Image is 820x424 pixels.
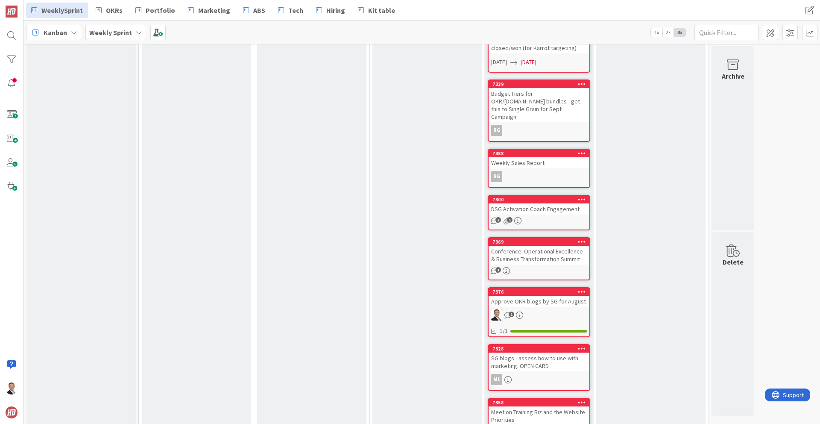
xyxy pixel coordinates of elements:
[183,3,235,18] a: Marketing
[489,353,589,371] div: SG blogs - assess how to use with marketing. OPEN CARD
[651,28,662,37] span: 1x
[106,5,123,15] span: OKRs
[89,28,132,37] b: Weekly Sprint
[253,5,265,15] span: ABS
[491,125,502,136] div: RG
[722,71,744,81] div: Archive
[489,203,589,215] div: DSG Activation Coach Engagement
[662,28,674,37] span: 2x
[489,88,589,122] div: Budget Tiers for OKR/[DOMAIN_NAME] bundles - get this to Single Grain for Sept Campaign.
[489,171,589,182] div: RG
[492,346,589,352] div: 7328
[488,149,590,188] a: 7388Weekly Sales ReportRG
[491,58,507,67] span: [DATE]
[489,196,589,215] div: 7300DSG Activation Coach Engagement
[489,150,589,157] div: 7388
[488,237,590,280] a: 7369Conference: Operational Excellence & Business Transformation Summit
[488,195,590,230] a: 7300DSG Activation Coach Engagement
[492,239,589,245] div: 7369
[489,246,589,265] div: Conference: Operational Excellence & Business Transformation Summit
[489,345,589,371] div: 7328SG blogs - assess how to use with marketing. OPEN CARD
[489,288,589,296] div: 7376
[6,383,18,395] img: SL
[273,3,308,18] a: Tech
[489,309,589,321] div: SL
[492,150,589,156] div: 7388
[489,80,589,88] div: 7339
[6,6,18,18] img: Visit kanbanzone.com
[44,27,67,38] span: Kanban
[489,238,589,265] div: 7369Conference: Operational Excellence & Business Transformation Summit
[491,309,502,321] img: SL
[326,5,345,15] span: Hiring
[491,171,502,182] div: RG
[495,267,501,273] span: 1
[146,5,175,15] span: Portfolio
[130,3,180,18] a: Portfolio
[353,3,400,18] a: Kit table
[489,296,589,307] div: Approve OKR blogs by SG for August
[26,3,88,18] a: WeeklySprint
[489,374,589,385] div: ML
[489,150,589,168] div: 7388Weekly Sales Report
[507,217,512,223] span: 1
[492,197,589,203] div: 7300
[491,374,502,385] div: ML
[492,400,589,406] div: 7358
[489,125,589,136] div: RG
[6,406,18,418] img: avatar
[489,288,589,307] div: 7376Approve OKR blogs by SG for August
[674,28,685,37] span: 3x
[238,3,270,18] a: ABS
[500,327,508,336] span: 1/1
[488,79,590,142] a: 7339Budget Tiers for OKR/[DOMAIN_NAME] bundles - get this to Single Grain for Sept Campaign.RG
[521,58,536,67] span: [DATE]
[495,217,501,223] span: 2
[91,3,128,18] a: OKRs
[488,287,590,337] a: 7376Approve OKR blogs by SG for AugustSL1/1
[492,81,589,87] div: 7339
[509,312,514,317] span: 1
[492,289,589,295] div: 7376
[723,257,744,267] div: Delete
[489,80,589,122] div: 7339Budget Tiers for OKR/[DOMAIN_NAME] bundles - get this to Single Grain for Sept Campaign.
[694,25,758,40] input: Quick Filter...
[489,399,589,406] div: 7358
[489,345,589,353] div: 7328
[198,5,230,15] span: Marketing
[489,157,589,168] div: Weekly Sales Report
[41,5,83,15] span: WeeklySprint
[488,18,590,73] a: Send SG list of companies in the pipeline who have gone cold - not closed/won (for Karrot targeti...
[311,3,350,18] a: Hiring
[489,196,589,203] div: 7300
[489,238,589,246] div: 7369
[288,5,303,15] span: Tech
[368,5,395,15] span: Kit table
[18,1,39,12] span: Support
[488,344,590,391] a: 7328SG blogs - assess how to use with marketing. OPEN CARDML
